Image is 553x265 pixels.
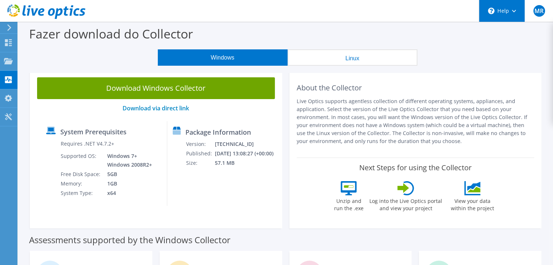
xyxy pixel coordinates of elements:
td: Version: [186,139,215,149]
td: Windows 7+ Windows 2008R2+ [102,151,153,170]
button: Linux [288,49,417,66]
p: Live Optics supports agentless collection of different operating systems, appliances, and applica... [297,97,534,145]
td: x64 [102,188,153,198]
td: Free Disk Space: [60,170,102,179]
td: Memory: [60,179,102,188]
label: Package Information [185,129,251,136]
a: Download via direct link [123,104,189,112]
label: Next Steps for using the Collector [359,163,472,172]
td: Published: [186,149,215,158]
label: View your data within the project [446,195,498,212]
label: Log into the Live Optics portal and view your project [369,195,442,212]
td: [TECHNICAL_ID] [215,139,278,149]
label: System Prerequisites [60,128,127,135]
label: Assessments supported by the Windows Collector [29,236,231,244]
svg: \n [488,8,494,14]
a: Download Windows Collector [37,77,275,99]
label: Fazer download do Collector [29,25,193,42]
button: Windows [158,49,288,66]
span: MR [533,5,545,17]
label: Requires .NET V4.7.2+ [61,140,114,147]
td: Supported OS: [60,151,102,170]
h2: About the Collector [297,83,534,92]
td: [DATE] 13:08:27 (+00:00) [215,149,278,158]
td: System Type: [60,188,102,198]
td: 5GB [102,170,153,179]
td: 1GB [102,179,153,188]
td: 57.1 MB [215,158,278,168]
td: Size: [186,158,215,168]
label: Unzip and run the .exe [332,195,365,212]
